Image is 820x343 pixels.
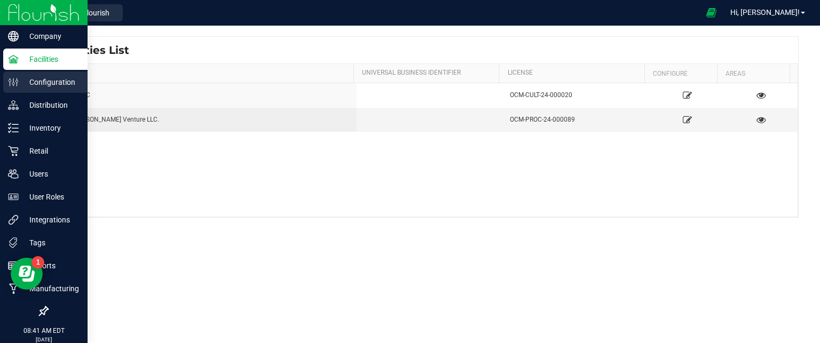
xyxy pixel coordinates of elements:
[8,169,19,179] inline-svg: Users
[510,90,644,100] div: OCM-CULT-24-000020
[644,64,717,83] th: Configure
[56,42,129,58] span: Facilities List
[5,326,83,336] p: 08:41 AM EDT
[8,123,19,133] inline-svg: Inventory
[19,99,83,111] p: Distribution
[54,115,350,125] div: Green [PERSON_NAME] Venture LLC.
[19,259,83,272] p: Reports
[19,236,83,249] p: Tags
[8,214,19,225] inline-svg: Integrations
[8,54,19,65] inline-svg: Facilities
[31,256,44,269] iframe: Resource center unread badge
[19,122,83,134] p: Inventory
[8,260,19,271] inline-svg: Reports
[8,283,19,294] inline-svg: Manufacturing
[8,192,19,202] inline-svg: User Roles
[8,77,19,87] inline-svg: Configuration
[11,258,43,290] iframe: Resource center
[54,90,350,100] div: Descript LLC
[8,31,19,42] inline-svg: Company
[19,190,83,203] p: User Roles
[8,100,19,110] inline-svg: Distribution
[717,64,790,83] th: Areas
[19,167,83,180] p: Users
[510,115,644,125] div: OCM-PROC-24-000089
[56,69,349,77] a: Name
[19,76,83,89] p: Configuration
[508,69,641,77] a: License
[19,30,83,43] p: Company
[8,237,19,248] inline-svg: Tags
[8,146,19,156] inline-svg: Retail
[699,2,723,23] span: Open Ecommerce Menu
[730,8,800,17] span: Hi, [PERSON_NAME]!
[19,145,83,157] p: Retail
[19,282,83,295] p: Manufacturing
[362,69,495,77] a: Universal Business Identifier
[19,53,83,66] p: Facilities
[19,213,83,226] p: Integrations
